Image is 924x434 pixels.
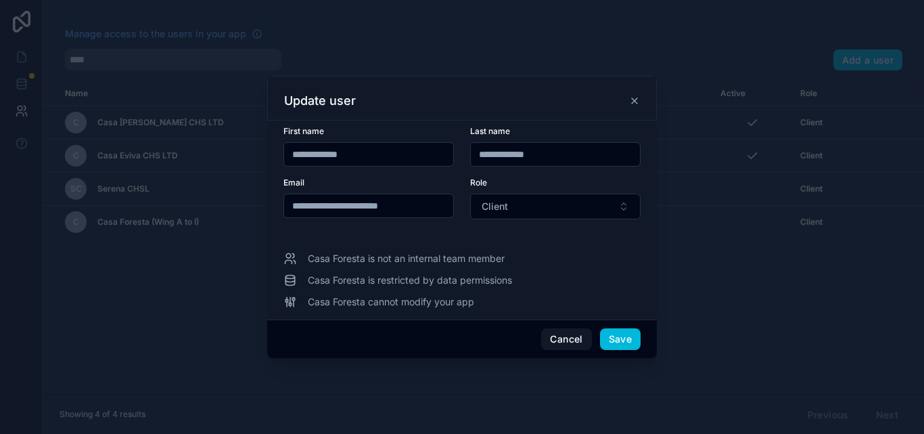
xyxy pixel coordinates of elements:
span: Email [283,177,304,188]
span: Casa Foresta is restricted by data permissions [308,274,512,287]
span: Client [482,200,508,213]
button: Save [600,328,641,350]
span: Last name [470,126,510,136]
h3: Update user [284,93,356,109]
span: Role [470,177,487,188]
span: First name [283,126,324,136]
button: Select Button [470,194,641,219]
button: Cancel [541,328,591,350]
span: Casa Foresta cannot modify your app [308,295,474,309]
span: Casa Foresta is not an internal team member [308,252,505,265]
